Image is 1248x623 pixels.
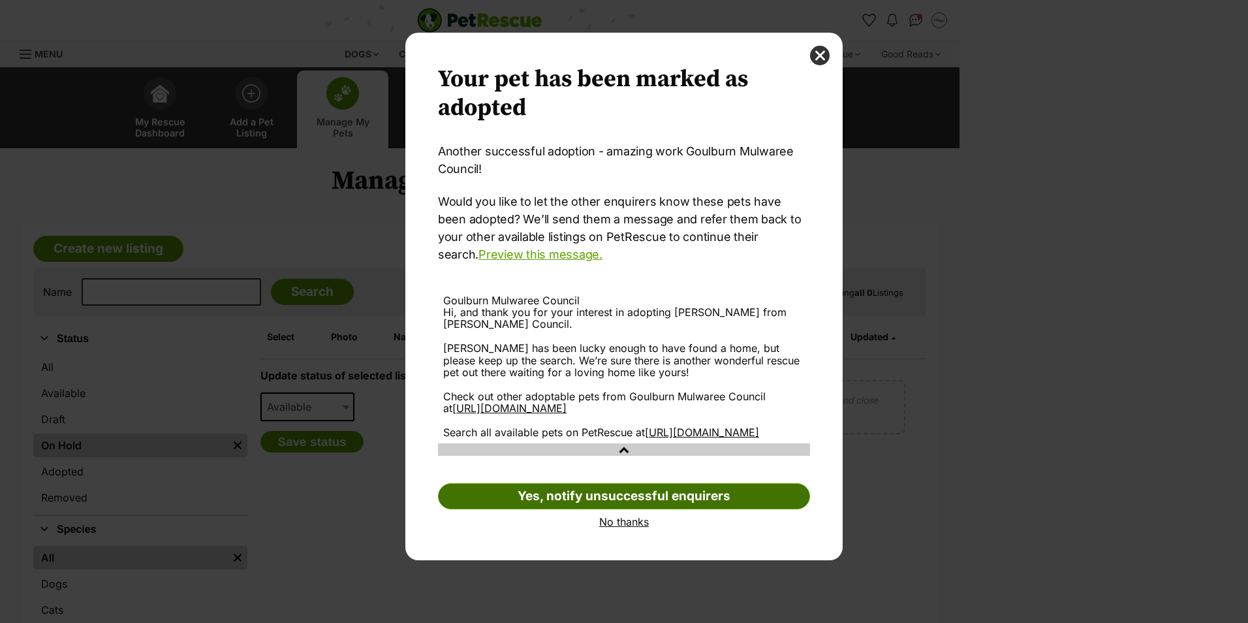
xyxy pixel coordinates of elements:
[438,142,810,178] p: Another successful adoption - amazing work Goulburn Mulwaree Council!
[645,426,759,439] a: [URL][DOMAIN_NAME]
[438,193,810,263] p: Would you like to let the other enquirers know these pets have been adopted? We’ll send them a me...
[443,294,580,307] span: Goulburn Mulwaree Council
[438,483,810,509] a: Yes, notify unsuccessful enquirers
[438,65,810,123] h2: Your pet has been marked as adopted
[438,516,810,528] a: No thanks
[478,248,602,261] a: Preview this message.
[443,306,805,438] div: Hi, and thank you for your interest in adopting [PERSON_NAME] from [PERSON_NAME] Council. [PERSON...
[452,402,567,415] a: [URL][DOMAIN_NAME]
[810,46,830,65] button: close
